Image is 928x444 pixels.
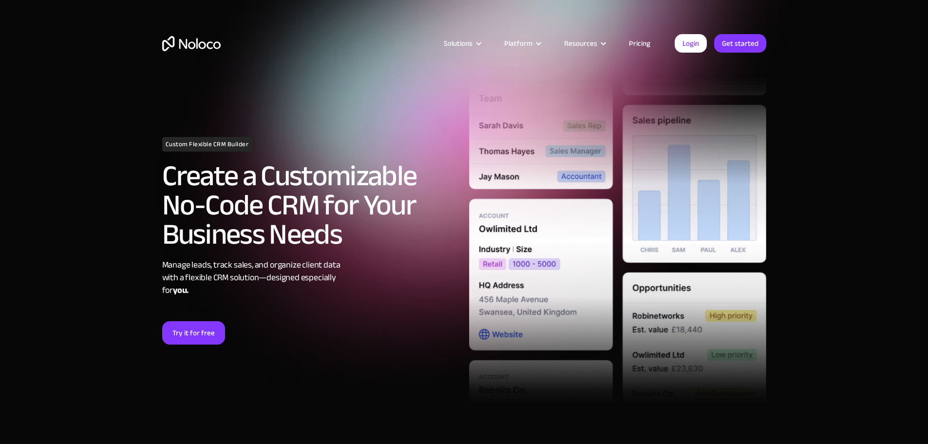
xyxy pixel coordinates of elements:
div: Manage leads, track sales, and organize client data with a flexible CRM solution—designed especia... [162,259,459,297]
a: Get started [714,34,766,53]
div: Solutions [432,37,492,50]
a: Pricing [617,37,663,50]
a: home [162,36,221,51]
strong: you. [173,282,189,298]
div: Resources [552,37,617,50]
h1: Custom Flexible CRM Builder [162,137,252,152]
div: Resources [564,37,597,50]
a: Login [675,34,707,53]
div: Platform [492,37,552,50]
div: Solutions [444,37,473,50]
div: Platform [504,37,532,50]
a: Try it for free [162,321,225,345]
h2: Create a Customizable No-Code CRM for Your Business Needs [162,161,459,249]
